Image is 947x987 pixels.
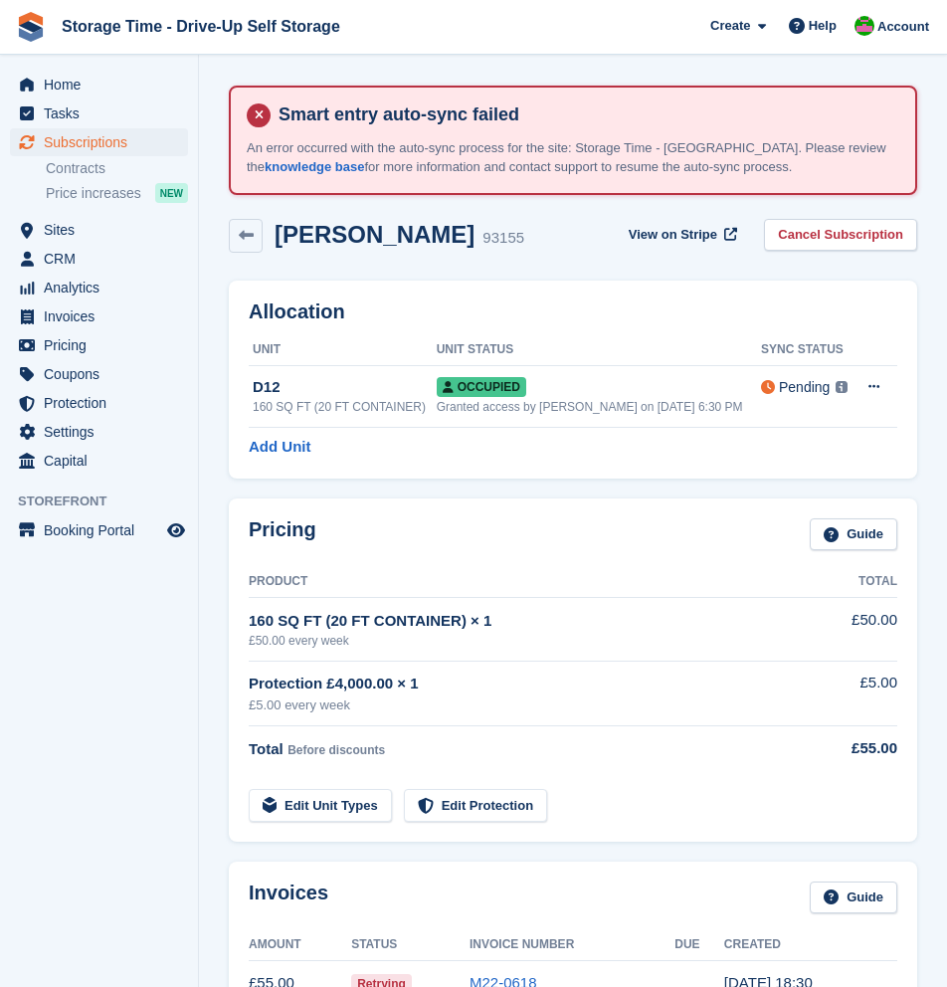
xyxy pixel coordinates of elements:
[249,610,812,633] div: 160 SQ FT (20 FT CONTAINER) × 1
[10,389,188,417] a: menu
[10,274,188,301] a: menu
[44,245,163,273] span: CRM
[44,274,163,301] span: Analytics
[155,183,188,203] div: NEW
[809,16,837,36] span: Help
[10,99,188,127] a: menu
[46,182,188,204] a: Price increases NEW
[46,159,188,178] a: Contracts
[249,566,812,598] th: Product
[437,377,526,397] span: Occupied
[836,381,848,393] img: icon-info-grey-7440780725fd019a000dd9b08b2336e03edf1995a4989e88bcd33f0948082b44.svg
[812,737,897,760] div: £55.00
[10,331,188,359] a: menu
[44,516,163,544] span: Booking Portal
[812,598,897,661] td: £50.00
[44,447,163,475] span: Capital
[271,103,899,126] h4: Smart entry auto-sync failed
[44,418,163,446] span: Settings
[810,882,897,914] a: Guide
[710,16,750,36] span: Create
[249,929,351,961] th: Amount
[44,302,163,330] span: Invoices
[54,10,348,43] a: Storage Time - Drive-Up Self Storage
[779,377,830,398] div: Pending
[764,219,917,252] a: Cancel Subscription
[44,389,163,417] span: Protection
[761,334,853,366] th: Sync Status
[249,632,812,650] div: £50.00 every week
[249,436,310,459] a: Add Unit
[877,17,929,37] span: Account
[10,302,188,330] a: menu
[44,216,163,244] span: Sites
[10,216,188,244] a: menu
[10,128,188,156] a: menu
[621,219,741,252] a: View on Stripe
[164,518,188,542] a: Preview store
[437,334,761,366] th: Unit Status
[265,159,364,174] a: knowledge base
[10,447,188,475] a: menu
[470,929,674,961] th: Invoice Number
[482,227,524,250] div: 93155
[249,740,284,757] span: Total
[44,128,163,156] span: Subscriptions
[404,789,547,822] a: Edit Protection
[854,16,874,36] img: Saeed
[287,743,385,757] span: Before discounts
[253,398,437,416] div: 160 SQ FT (20 FT CONTAINER)
[44,331,163,359] span: Pricing
[249,673,812,695] div: Protection £4,000.00 × 1
[812,661,897,725] td: £5.00
[674,929,724,961] th: Due
[10,245,188,273] a: menu
[253,376,437,399] div: D12
[10,360,188,388] a: menu
[44,99,163,127] span: Tasks
[249,334,437,366] th: Unit
[437,398,761,416] div: Granted access by [PERSON_NAME] on [DATE] 6:30 PM
[724,929,897,961] th: Created
[10,516,188,544] a: menu
[10,418,188,446] a: menu
[629,225,717,245] span: View on Stripe
[16,12,46,42] img: stora-icon-8386f47178a22dfd0bd8f6a31ec36ba5ce8667c1dd55bd0f319d3a0aa187defe.svg
[249,518,316,551] h2: Pricing
[249,882,328,914] h2: Invoices
[18,492,198,511] span: Storefront
[10,71,188,99] a: menu
[249,300,897,323] h2: Allocation
[275,221,474,248] h2: [PERSON_NAME]
[812,566,897,598] th: Total
[247,138,899,177] p: An error occurred with the auto-sync process for the site: Storage Time - [GEOGRAPHIC_DATA]. Plea...
[810,518,897,551] a: Guide
[249,695,812,715] div: £5.00 every week
[44,360,163,388] span: Coupons
[249,789,392,822] a: Edit Unit Types
[46,184,141,203] span: Price increases
[351,929,470,961] th: Status
[44,71,163,99] span: Home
